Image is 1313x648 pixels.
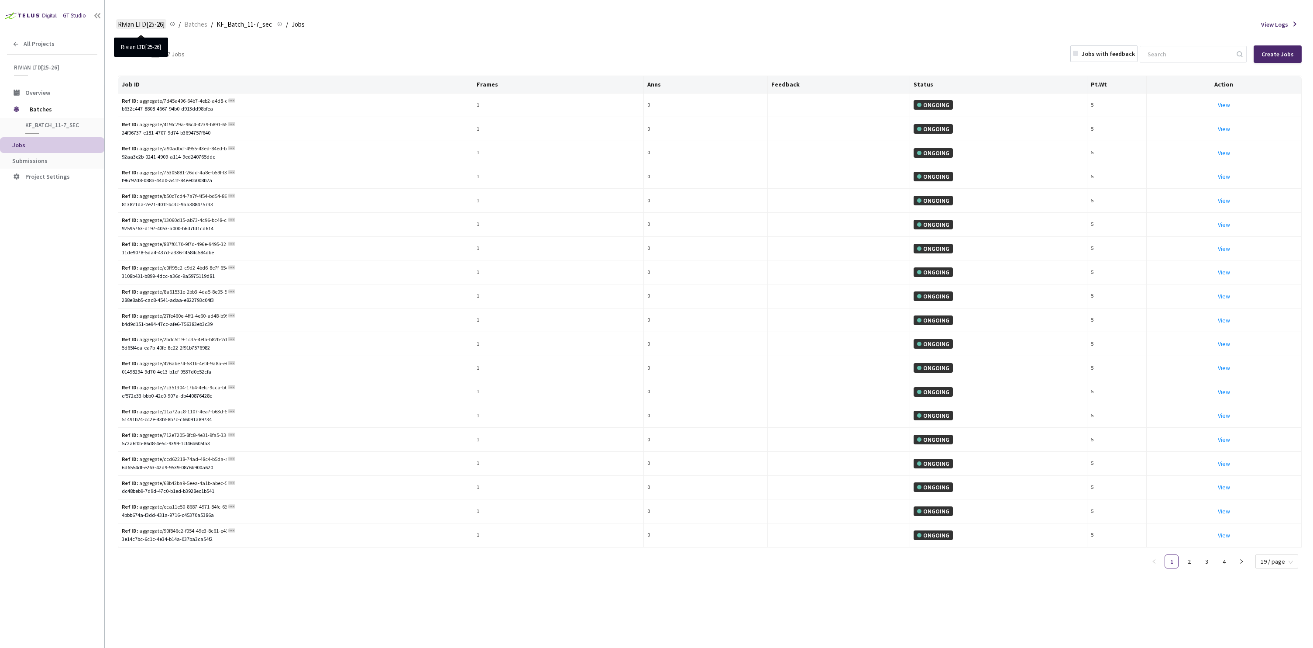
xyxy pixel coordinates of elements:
[473,165,644,189] td: 1
[1087,76,1147,94] th: Pt.Wt
[25,121,90,129] span: KF_Batch_11-7_sec
[122,431,227,440] div: aggregate/712e7205-8fc8-4e31-9fa5-33d2da46cf24
[1239,559,1244,564] span: right
[1087,213,1147,237] td: 5
[12,157,48,165] span: Submissions
[122,129,469,137] div: 24f06737-e181-4707-9d74-b3694757f640
[122,241,138,247] b: Ref ID:
[286,19,288,30] li: /
[473,189,644,213] td: 1
[1087,523,1147,548] td: 5
[122,264,227,272] div: aggregate/e0ff95c2-c9d2-4bd6-8e7f-65499a20efb7
[1218,364,1230,372] a: View
[473,260,644,284] td: 1
[122,368,469,376] div: 01498294-9d70-4e13-b1cf-9537d0e52cfa
[122,408,227,416] div: aggregate/11a72ac8-1107-4ea7-b63d-562a4b383b38
[914,315,953,325] div: ONGOING
[473,476,644,500] td: 1
[1218,531,1230,539] a: View
[122,503,227,511] div: aggregate/eca11e50-8687-4971-84fc-635ac0fe5f49
[122,392,469,400] div: cf572e33-bbb0-42c0-907a-db440876428c
[473,237,644,261] td: 1
[1151,559,1157,564] span: left
[1261,20,1288,29] span: View Logs
[25,89,50,97] span: Overview
[292,19,305,30] span: Jobs
[644,141,768,165] td: 0
[1218,197,1230,204] a: View
[122,105,469,113] div: b632c447-8808-4667-94b0-d913dd98bfea
[122,360,227,368] div: aggregate/426abe74-531b-4ef4-9a8a-e626e5433adb
[122,360,138,367] b: Ref ID:
[217,19,272,30] span: KF_Batch_11-7_sec
[122,121,138,128] b: Ref ID:
[473,452,644,476] td: 1
[1087,117,1147,141] td: 5
[1087,308,1147,333] td: 5
[1182,554,1196,568] li: 2
[1087,237,1147,261] td: 5
[122,225,469,233] div: 92595763-d197-4053-a000-b6d7fd1cd614
[644,476,768,500] td: 0
[118,19,165,30] span: Rivian LTD[25-26]
[25,173,70,180] span: Project Settings
[1218,436,1230,444] a: View
[473,380,644,404] td: 1
[122,312,227,320] div: aggregate/27fe460e-4ff1-4e60-ad48-b99dbdeaef93
[1182,555,1196,568] a: 2
[118,47,136,61] div: Jobs
[122,145,227,153] div: aggregate/a90adbcf-4955-43ed-84ed-b93c518ebbf1
[914,291,953,301] div: ONGOING
[1200,555,1213,568] a: 3
[644,332,768,356] td: 0
[1218,268,1230,276] a: View
[914,411,953,420] div: ONGOING
[644,94,768,118] td: 0
[644,428,768,452] td: 0
[473,308,644,333] td: 1
[122,336,138,343] b: Ref ID:
[1142,46,1235,62] input: Search
[63,11,86,20] div: GT Studio
[910,76,1088,94] th: Status
[914,196,953,205] div: ONGOING
[122,264,138,271] b: Ref ID:
[122,384,138,391] b: Ref ID:
[122,527,138,534] b: Ref ID:
[1082,49,1135,59] div: Jobs with feedback
[122,408,138,415] b: Ref ID:
[122,240,227,249] div: aggregate/887f0170-9f7d-496e-9495-320c6b005fa6
[1261,51,1294,58] div: Create Jobs
[122,480,138,486] b: Ref ID:
[1217,555,1231,568] a: 4
[1087,332,1147,356] td: 5
[122,192,227,201] div: aggregate/b50c7cd4-7a7f-4f54-bd54-86d014be6c87
[122,344,469,352] div: 5d65f4ea-ea7b-40fe-8c22-2f91b7576982
[473,117,644,141] td: 1
[122,336,227,344] div: aggregate/2bdc5f19-1c35-4efa-b82b-2df98bffebd7
[1087,260,1147,284] td: 5
[1147,554,1161,568] button: left
[644,117,768,141] td: 0
[644,404,768,428] td: 0
[182,19,209,29] a: Batches
[1147,554,1161,568] li: Previous Page
[1218,460,1230,468] a: View
[473,141,644,165] td: 1
[473,284,644,308] td: 1
[1218,173,1230,180] a: View
[644,260,768,284] td: 0
[644,380,768,404] td: 0
[122,296,469,305] div: 288e8ab5-cac8-4541-adaa-e822793c04f3
[473,356,644,380] td: 1
[1218,292,1230,300] a: View
[122,487,469,496] div: dc48beb9-7d9d-47c0-b1ed-b3928ec1b541
[1087,141,1147,165] td: 5
[122,288,138,295] b: Ref ID:
[122,97,138,104] b: Ref ID:
[473,94,644,118] td: 1
[122,455,227,464] div: aggregate/ccd62218-74ad-48c4-b5da-a32aafcb6851
[914,506,953,516] div: ONGOING
[473,404,644,428] td: 1
[1087,165,1147,189] td: 5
